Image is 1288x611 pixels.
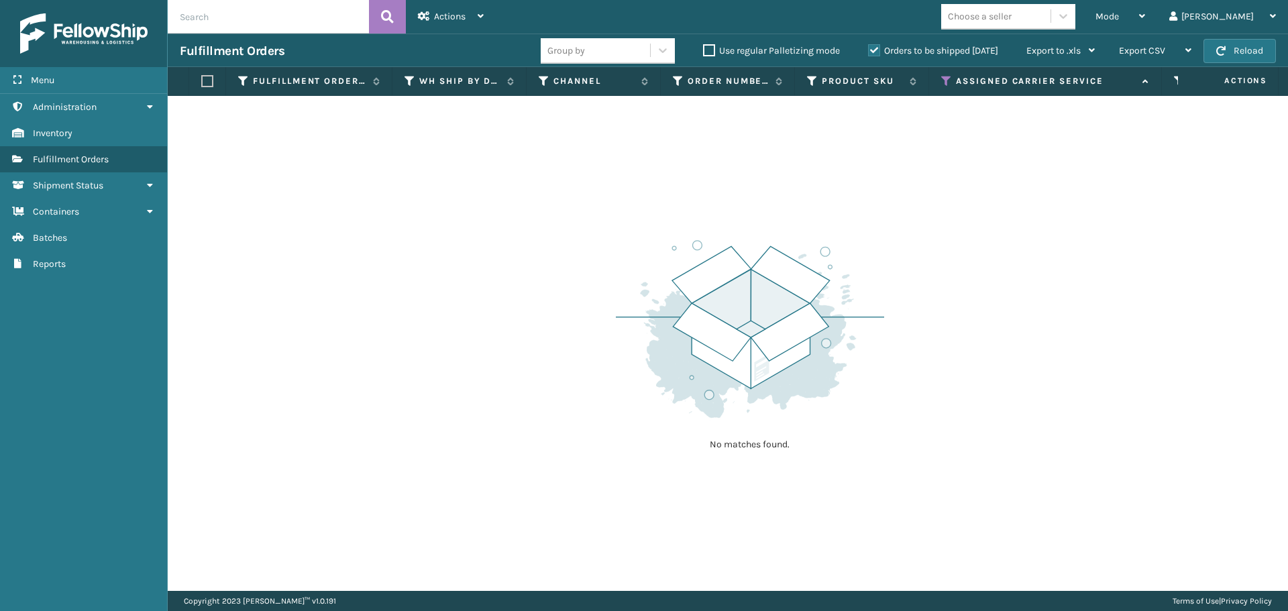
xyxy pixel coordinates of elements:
span: Export CSV [1119,45,1165,56]
img: logo [20,13,148,54]
span: Inventory [33,127,72,139]
span: Batches [33,232,67,243]
label: Orders to be shipped [DATE] [868,45,998,56]
div: Choose a seller [948,9,1012,23]
span: Fulfillment Orders [33,154,109,165]
label: Product SKU [822,75,903,87]
div: | [1173,591,1272,611]
span: Shipment Status [33,180,103,191]
label: Assigned Carrier Service [956,75,1136,87]
span: Containers [33,206,79,217]
label: Use regular Palletizing mode [703,45,840,56]
label: WH Ship By Date [419,75,500,87]
button: Reload [1203,39,1276,63]
span: Reports [33,258,66,270]
div: Group by [547,44,585,58]
span: Administration [33,101,97,113]
span: Menu [31,74,54,86]
label: Order Number [688,75,769,87]
span: Export to .xls [1026,45,1081,56]
span: Mode [1095,11,1119,22]
p: Copyright 2023 [PERSON_NAME]™ v 1.0.191 [184,591,336,611]
a: Privacy Policy [1221,596,1272,606]
a: Terms of Use [1173,596,1219,606]
h3: Fulfillment Orders [180,43,284,59]
span: Actions [1182,70,1275,92]
label: Channel [553,75,635,87]
label: Fulfillment Order Id [253,75,366,87]
span: Actions [434,11,466,22]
